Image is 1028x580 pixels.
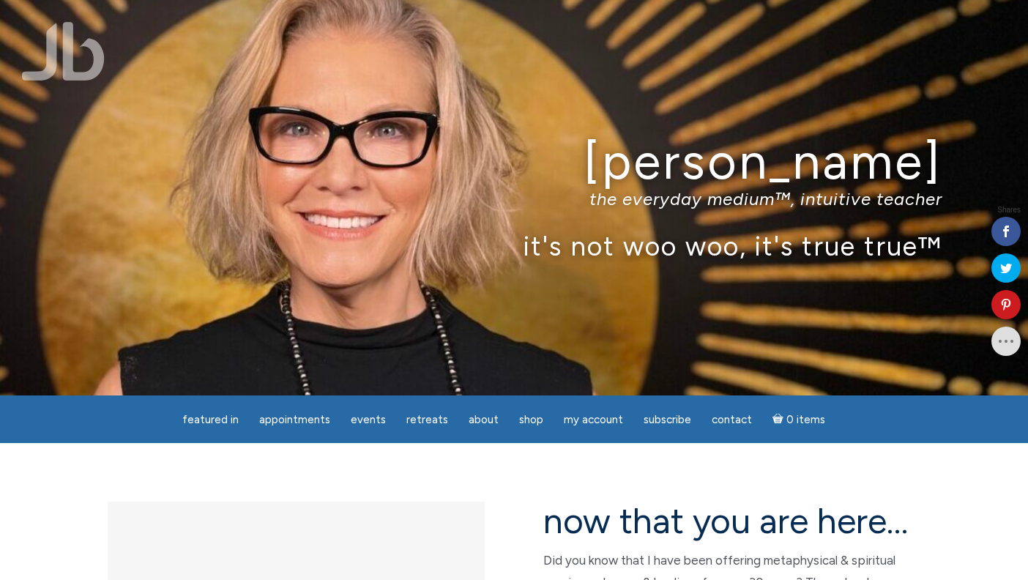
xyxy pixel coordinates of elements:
[543,502,920,540] h2: now that you are here…
[174,406,247,434] a: featured in
[250,406,339,434] a: Appointments
[86,134,942,189] h1: [PERSON_NAME]
[997,207,1021,214] span: Shares
[644,413,691,426] span: Subscribe
[764,404,834,434] a: Cart0 items
[469,413,499,426] span: About
[519,413,543,426] span: Shop
[259,413,330,426] span: Appointments
[712,413,752,426] span: Contact
[703,406,761,434] a: Contact
[564,413,623,426] span: My Account
[86,188,942,209] p: the everyday medium™, intuitive teacher
[772,413,786,426] i: Cart
[460,406,507,434] a: About
[555,406,632,434] a: My Account
[86,230,942,261] p: it's not woo woo, it's true true™
[22,22,105,81] img: Jamie Butler. The Everyday Medium
[510,406,552,434] a: Shop
[351,413,386,426] span: Events
[635,406,700,434] a: Subscribe
[342,406,395,434] a: Events
[406,413,448,426] span: Retreats
[398,406,457,434] a: Retreats
[182,413,239,426] span: featured in
[786,414,825,425] span: 0 items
